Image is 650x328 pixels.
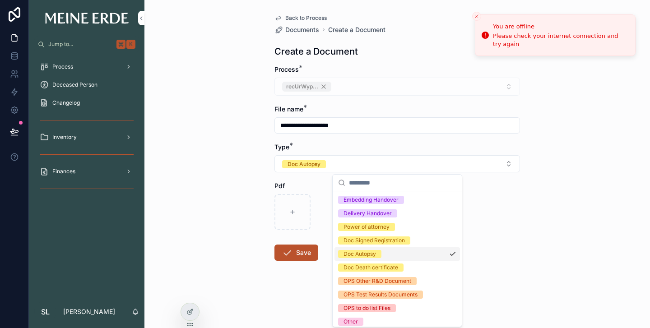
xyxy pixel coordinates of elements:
[34,95,139,111] a: Changelog
[274,143,289,151] span: Type
[127,41,135,48] span: K
[52,81,97,88] span: Deceased Person
[274,182,285,189] span: Pdf
[344,250,376,258] div: Doc Autopsy
[288,160,320,168] div: Doc Autopsy
[52,134,77,141] span: Inventory
[472,12,481,21] button: Close toast
[45,13,129,24] img: App logo
[274,25,319,34] a: Documents
[344,196,399,204] div: Embedding Handover
[344,277,411,285] div: OPS Other R&D Document
[63,307,115,316] p: [PERSON_NAME]
[34,59,139,75] a: Process
[274,105,303,113] span: File name
[274,65,299,73] span: Process
[285,25,319,34] span: Documents
[34,36,139,52] button: Jump to...K
[274,155,520,172] button: Select Button
[52,168,75,175] span: Finances
[41,306,50,317] span: SL
[344,318,358,326] div: Other
[34,77,139,93] a: Deceased Person
[34,129,139,145] a: Inventory
[344,209,392,217] div: Delivery Handover
[344,223,390,231] div: Power of attorney
[29,52,144,208] div: scrollable content
[274,45,358,58] h1: Create a Document
[52,99,80,106] span: Changelog
[493,32,628,48] div: Please check your internet connection and try again
[285,14,327,22] span: Back to Process
[48,41,113,48] span: Jump to...
[344,291,418,299] div: OPS Test Results Documents
[34,163,139,180] a: Finances
[333,191,462,327] div: Suggestions
[344,263,398,272] div: Doc Death certificate
[344,236,405,245] div: Doc Signed Registration
[344,304,390,312] div: OPS to do list Files
[274,245,318,261] button: Save
[328,25,385,34] a: Create a Document
[52,63,73,70] span: Process
[274,14,327,22] a: Back to Process
[493,22,628,31] div: You are offline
